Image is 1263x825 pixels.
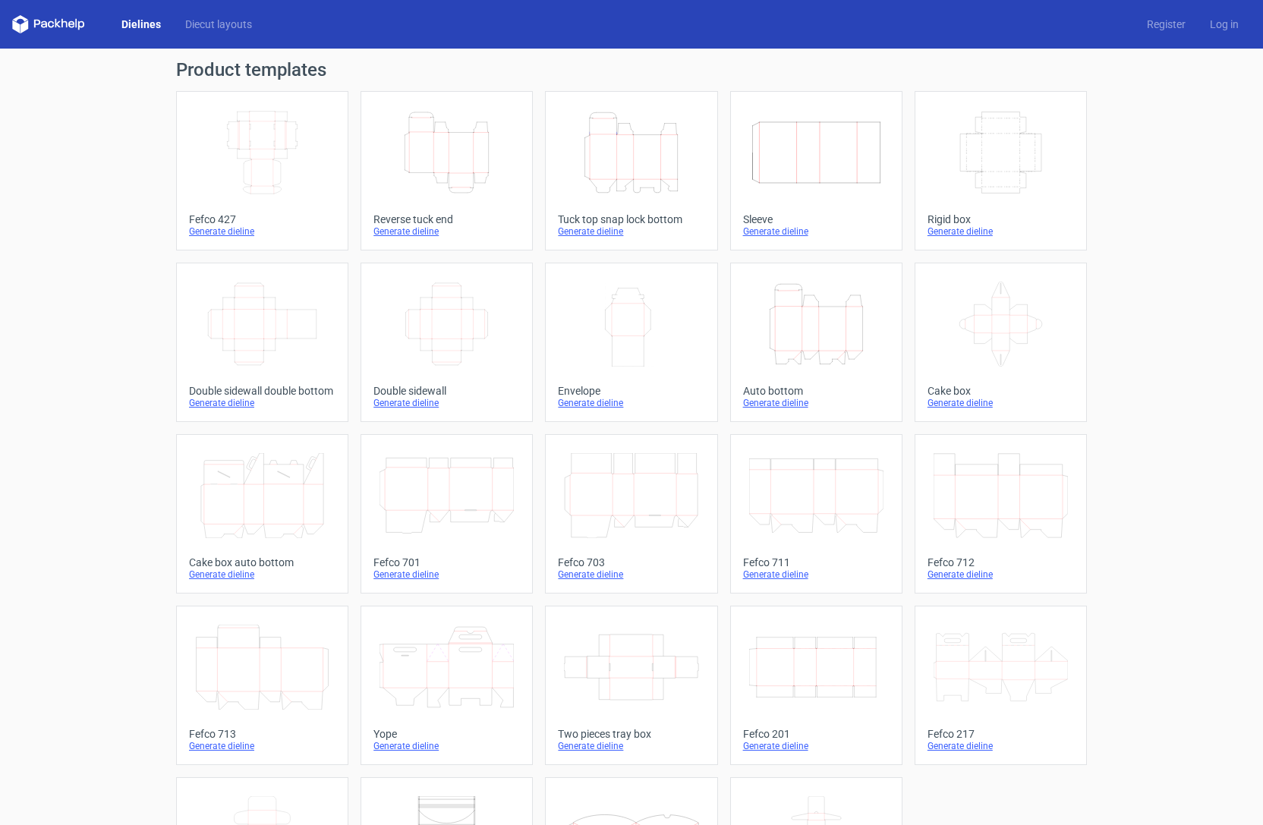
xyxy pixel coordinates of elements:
a: Double sidewallGenerate dieline [361,263,533,422]
div: Generate dieline [558,568,704,581]
a: Rigid boxGenerate dieline [915,91,1087,250]
div: Generate dieline [558,225,704,238]
div: Generate dieline [743,225,890,238]
div: Fefco 217 [928,728,1074,740]
a: SleeveGenerate dieline [730,91,902,250]
div: Generate dieline [928,568,1074,581]
div: Double sidewall [373,385,520,397]
div: Reverse tuck end [373,213,520,225]
div: Fefco 713 [189,728,335,740]
a: Fefco 701Generate dieline [361,434,533,594]
div: Yope [373,728,520,740]
div: Generate dieline [928,740,1074,752]
a: Dielines [109,17,173,32]
a: Auto bottomGenerate dieline [730,263,902,422]
div: Generate dieline [928,397,1074,409]
a: Cake box auto bottomGenerate dieline [176,434,348,594]
div: Fefco 712 [928,556,1074,568]
a: Double sidewall double bottomGenerate dieline [176,263,348,422]
a: Reverse tuck endGenerate dieline [361,91,533,250]
div: Cake box auto bottom [189,556,335,568]
div: Generate dieline [189,568,335,581]
a: Cake boxGenerate dieline [915,263,1087,422]
a: Fefco 713Generate dieline [176,606,348,765]
div: Generate dieline [189,740,335,752]
div: Auto bottom [743,385,890,397]
a: EnvelopeGenerate dieline [545,263,717,422]
div: Generate dieline [743,568,890,581]
div: Rigid box [928,213,1074,225]
div: Generate dieline [373,568,520,581]
div: Tuck top snap lock bottom [558,213,704,225]
div: Generate dieline [558,397,704,409]
a: YopeGenerate dieline [361,606,533,765]
h1: Product templates [176,61,1087,79]
div: Fefco 703 [558,556,704,568]
a: Fefco 217Generate dieline [915,606,1087,765]
a: Diecut layouts [173,17,264,32]
a: Fefco 427Generate dieline [176,91,348,250]
a: Fefco 711Generate dieline [730,434,902,594]
a: Fefco 703Generate dieline [545,434,717,594]
div: Generate dieline [928,225,1074,238]
a: Fefco 201Generate dieline [730,606,902,765]
div: Generate dieline [189,225,335,238]
div: Sleeve [743,213,890,225]
div: Generate dieline [373,397,520,409]
div: Fefco 701 [373,556,520,568]
div: Fefco 201 [743,728,890,740]
div: Generate dieline [373,740,520,752]
a: Register [1135,17,1198,32]
a: Tuck top snap lock bottomGenerate dieline [545,91,717,250]
div: Cake box [928,385,1074,397]
div: Generate dieline [373,225,520,238]
a: Two pieces tray boxGenerate dieline [545,606,717,765]
div: Fefco 711 [743,556,890,568]
div: Generate dieline [189,397,335,409]
a: Log in [1198,17,1251,32]
div: Generate dieline [743,397,890,409]
a: Fefco 712Generate dieline [915,434,1087,594]
div: Two pieces tray box [558,728,704,740]
div: Generate dieline [558,740,704,752]
div: Generate dieline [743,740,890,752]
div: Envelope [558,385,704,397]
div: Fefco 427 [189,213,335,225]
div: Double sidewall double bottom [189,385,335,397]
